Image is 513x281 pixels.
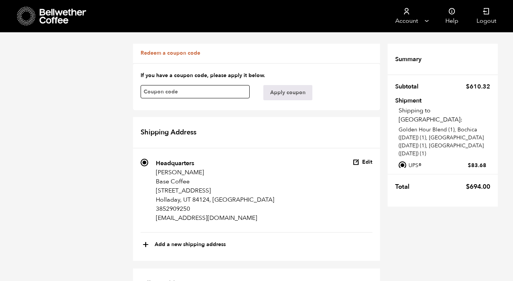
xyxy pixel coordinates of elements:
strong: Headquarters [156,159,194,167]
button: +Add a new shipping address [142,238,226,251]
h2: Shipping Address [133,117,380,149]
bdi: 610.32 [466,82,490,91]
input: Coupon code [141,85,250,98]
th: Summary [395,51,426,67]
th: Subtotal [395,79,423,95]
p: If you have a coupon code, please apply it below. [141,71,372,79]
p: Golden Hour Blend (1), Bochica ([DATE]) (1), [GEOGRAPHIC_DATA] ([DATE]) (1), [GEOGRAPHIC_DATA] ([... [399,126,490,158]
p: [PERSON_NAME] [156,168,274,177]
bdi: 694.00 [466,182,490,191]
button: Edit [353,159,372,166]
label: UPS® Ground: [408,160,486,179]
span: $ [466,82,470,91]
a: Redeem a coupon code [141,49,200,57]
p: [EMAIL_ADDRESS][DOMAIN_NAME] [156,213,274,223]
th: Shipment [395,98,439,103]
th: Total [395,178,414,195]
p: Base Coffee [156,177,274,186]
bdi: 83.68 [468,162,486,169]
p: 3852909250 [156,204,274,213]
span: + [142,238,149,251]
button: Apply coupon [263,85,312,100]
p: Holladay, UT 84124, [GEOGRAPHIC_DATA] [156,195,274,204]
span: $ [468,162,471,169]
span: $ [466,182,470,191]
p: [STREET_ADDRESS] [156,186,274,195]
p: Shipping to [GEOGRAPHIC_DATA]: [399,106,490,124]
input: Headquarters [PERSON_NAME] Base Coffee [STREET_ADDRESS] Holladay, UT 84124, [GEOGRAPHIC_DATA] 385... [141,159,148,166]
